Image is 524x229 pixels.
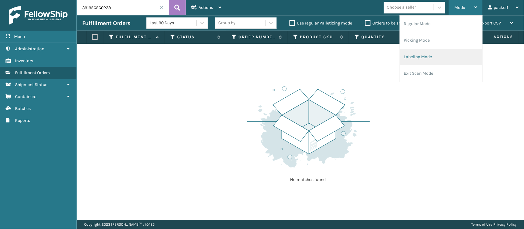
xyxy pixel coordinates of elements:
[15,58,33,63] span: Inventory
[15,82,47,87] span: Shipment Status
[471,220,517,229] div: |
[218,20,235,26] div: Group by
[474,32,517,42] span: Actions
[239,34,276,40] label: Order Number
[84,220,155,229] p: Copyright 2023 [PERSON_NAME]™ v 1.0.185
[177,34,214,40] label: Status
[387,4,416,11] div: Choose a seller
[15,70,50,75] span: Fulfillment Orders
[400,32,482,49] li: Picking Mode
[15,94,36,99] span: Containers
[365,21,425,26] label: Orders to be shipped [DATE]
[400,65,482,82] li: Exit Scan Mode
[14,34,25,39] span: Menu
[15,46,44,51] span: Administration
[116,34,153,40] label: Fulfillment Order Id
[149,20,197,26] div: Last 90 Days
[471,222,492,227] a: Terms of Use
[9,6,68,24] img: logo
[400,49,482,65] li: Labeling Mode
[493,222,517,227] a: Privacy Policy
[454,5,465,10] span: Mode
[199,5,213,10] span: Actions
[300,34,337,40] label: Product SKU
[15,118,30,123] span: Reports
[82,20,130,27] h3: Fulfillment Orders
[361,34,398,40] label: Quantity
[289,21,352,26] label: Use regular Palletizing mode
[15,106,31,111] span: Batches
[400,16,482,32] li: Regular Mode
[480,21,501,26] span: Export CSV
